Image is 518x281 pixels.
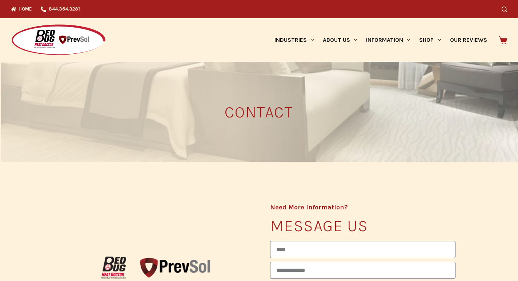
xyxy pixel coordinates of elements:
[445,18,491,62] a: Our Reviews
[270,204,455,210] h4: Need More Information?
[362,18,415,62] a: Information
[502,7,507,12] button: Search
[11,24,106,56] img: Prevsol/Bed Bug Heat Doctor
[415,18,445,62] a: Shop
[270,18,491,62] nav: Primary
[63,104,455,120] h3: CONTACT
[318,18,361,62] a: About Us
[270,218,455,234] h3: Message us
[270,18,318,62] a: Industries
